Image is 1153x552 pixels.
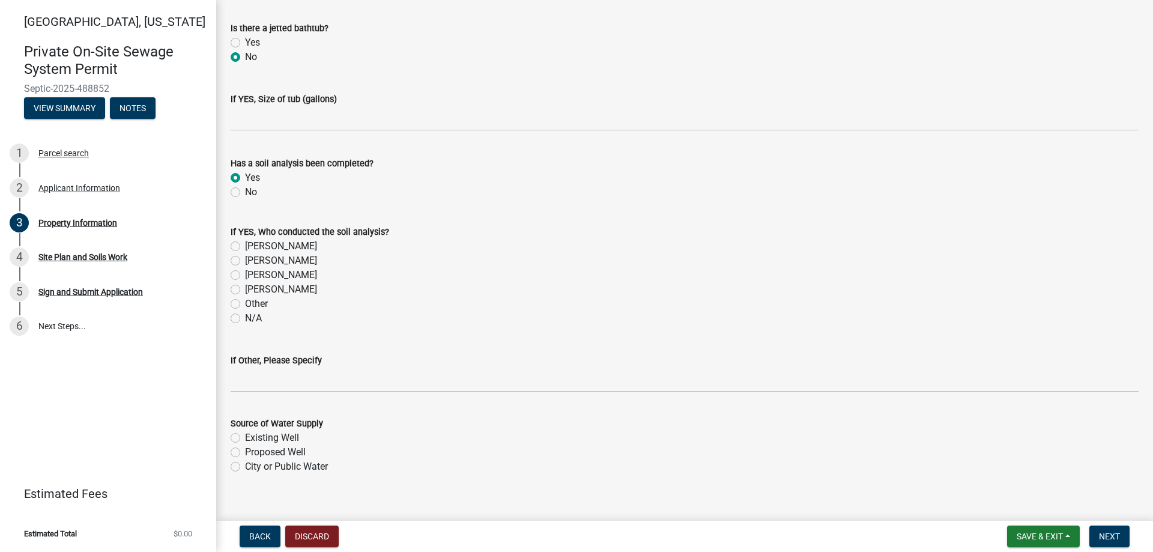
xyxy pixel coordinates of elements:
[245,185,257,199] label: No
[10,282,29,302] div: 5
[10,144,29,163] div: 1
[24,14,205,29] span: [GEOGRAPHIC_DATA], [US_STATE]
[24,530,77,538] span: Estimated Total
[24,97,105,119] button: View Summary
[1007,526,1080,547] button: Save & Exit
[231,357,322,365] label: If Other, Please Specify
[38,253,127,261] div: Site Plan and Soils Work
[24,104,105,114] wm-modal-confirm: Summary
[245,35,260,50] label: Yes
[245,282,317,297] label: [PERSON_NAME]
[245,431,299,445] label: Existing Well
[38,288,143,296] div: Sign and Submit Application
[245,459,328,474] label: City or Public Water
[231,228,389,237] label: If YES, Who conducted the soil analysis?
[240,526,280,547] button: Back
[249,532,271,541] span: Back
[245,445,306,459] label: Proposed Well
[10,247,29,267] div: 4
[38,219,117,227] div: Property Information
[1099,532,1120,541] span: Next
[245,268,317,282] label: [PERSON_NAME]
[231,160,374,168] label: Has a soil analysis been completed?
[245,311,262,326] label: N/A
[231,420,323,428] label: Source of Water Supply
[10,317,29,336] div: 6
[174,530,192,538] span: $0.00
[285,526,339,547] button: Discard
[245,239,317,253] label: [PERSON_NAME]
[1089,526,1130,547] button: Next
[24,83,192,94] span: Septic-2025-488852
[38,184,120,192] div: Applicant Information
[245,171,260,185] label: Yes
[110,104,156,114] wm-modal-confirm: Notes
[10,482,197,506] a: Estimated Fees
[38,149,89,157] div: Parcel search
[10,213,29,232] div: 3
[245,50,257,64] label: No
[231,25,328,33] label: Is there a jetted bathtub?
[1017,532,1063,541] span: Save & Exit
[10,178,29,198] div: 2
[245,253,317,268] label: [PERSON_NAME]
[231,96,337,104] label: If YES, Size of tub (gallons)
[24,43,207,78] h4: Private On-Site Sewage System Permit
[245,297,268,311] label: Other
[110,97,156,119] button: Notes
